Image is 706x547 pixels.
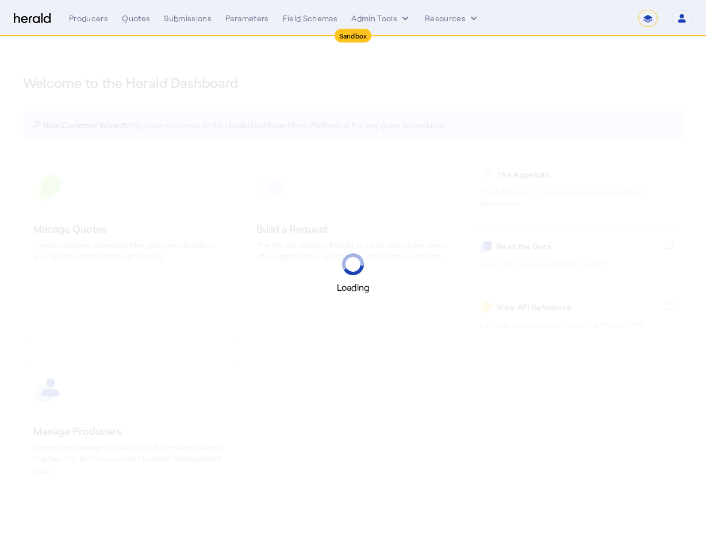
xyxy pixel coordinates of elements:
div: Parameters [225,13,269,24]
img: Herald Logo [14,13,51,24]
div: Submissions [164,13,212,24]
div: Field Schemas [283,13,338,24]
div: Producers [69,13,108,24]
button: Resources dropdown menu [425,13,479,24]
button: internal dropdown menu [351,13,411,24]
div: Quotes [122,13,150,24]
div: Sandbox [335,29,372,43]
